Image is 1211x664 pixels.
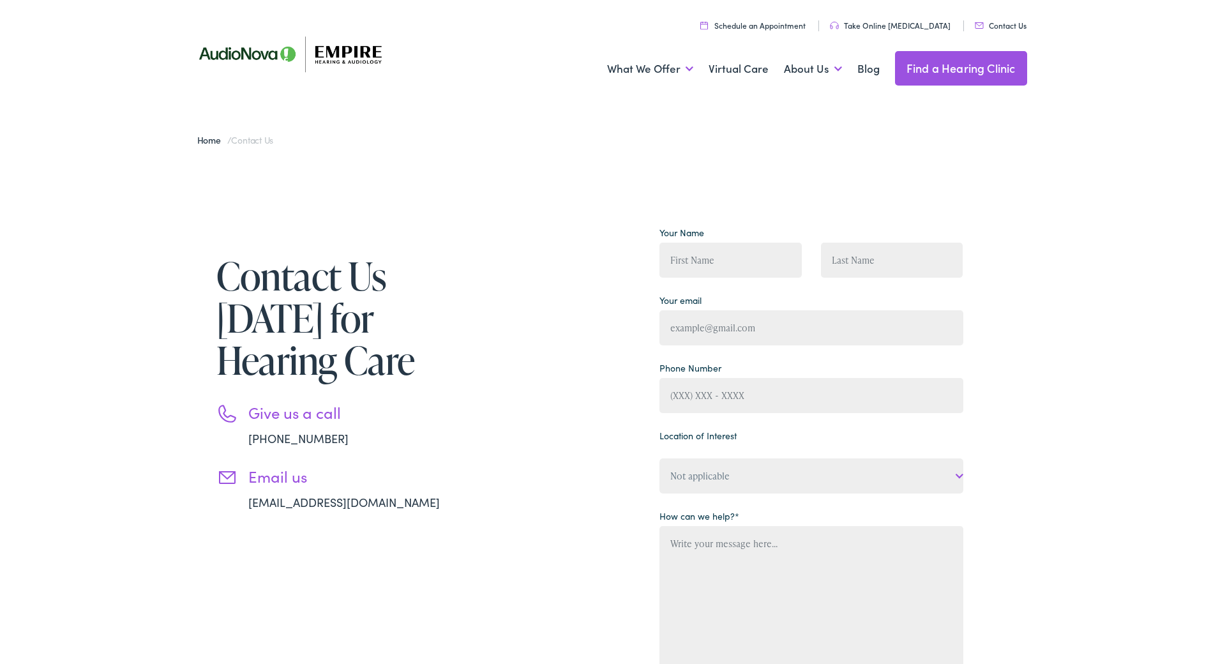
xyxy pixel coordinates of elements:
a: Virtual Care [709,45,769,93]
a: About Us [784,45,842,93]
a: [PHONE_NUMBER] [248,430,349,446]
h1: Contact Us [DATE] for Hearing Care [216,255,478,381]
img: utility icon [700,21,708,29]
a: [EMAIL_ADDRESS][DOMAIN_NAME] [248,494,440,510]
input: First Name [659,243,802,278]
input: Last Name [821,243,963,278]
a: Contact Us [975,20,1027,31]
span: / [197,133,274,146]
input: example@gmail.com [659,310,963,345]
label: Location of Interest [659,429,737,442]
h3: Email us [248,467,478,486]
a: Blog [857,45,880,93]
a: Schedule an Appointment [700,20,806,31]
a: Home [197,133,227,146]
span: Contact Us [231,133,273,146]
a: Take Online [MEDICAL_DATA] [830,20,951,31]
input: (XXX) XXX - XXXX [659,378,963,413]
img: utility icon [975,22,984,29]
img: utility icon [830,22,839,29]
label: How can we help? [659,509,739,523]
label: Your Name [659,226,704,239]
label: Your email [659,294,702,307]
a: What We Offer [607,45,693,93]
h3: Give us a call [248,404,478,422]
label: Phone Number [659,361,721,375]
a: Find a Hearing Clinic [895,51,1027,86]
